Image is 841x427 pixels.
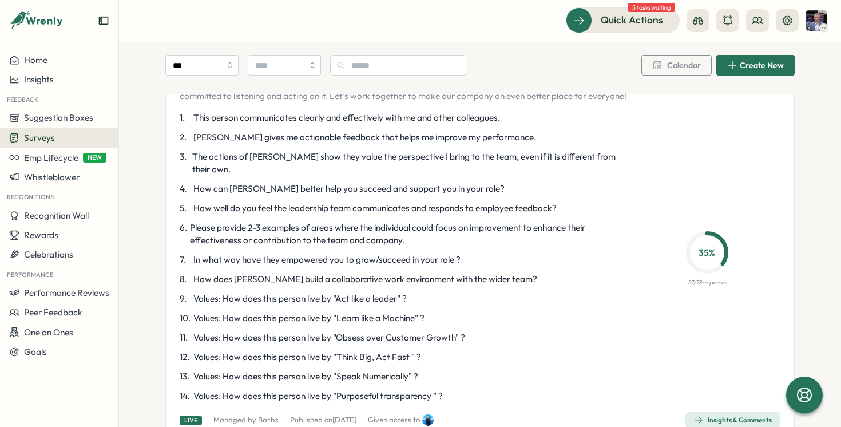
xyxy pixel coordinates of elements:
button: Create New [716,55,795,76]
span: Home [24,54,47,65]
span: How can [PERSON_NAME] better help you succeed and support you in your role? [193,183,505,195]
span: 10 . [180,312,191,325]
img: Henry Innis [422,414,434,426]
span: The actions of [PERSON_NAME] show they value the perspective I bring to the team, even if it is d... [192,151,620,176]
span: 5 . [180,202,191,215]
p: Published on [290,415,356,425]
span: How well do you feel the leadership team communicates and responds to employee feedback? [193,202,557,215]
span: One on Ones [24,327,73,338]
p: 27 / 78 responses [688,278,727,287]
span: Peer Feedback [24,307,82,318]
span: Surveys [24,132,55,143]
span: Whistleblower [24,172,80,183]
span: Suggestion Boxes [24,112,93,123]
span: 4 . [180,183,191,195]
span: Values: How does this person live by "Learn like a Machine" ? [193,312,425,325]
span: Create New [740,61,784,69]
span: Values: How does this person live by "Purposeful transparency " ? [193,390,443,402]
span: 5 tasks waiting [628,3,675,12]
p: 35 % [689,246,725,260]
span: Quick Actions [601,13,663,27]
span: 1 . [180,112,191,124]
span: Rewards [24,230,58,240]
span: Goals [24,346,47,357]
span: 14 . [180,390,191,402]
span: Performance Reviews [24,287,109,298]
span: 12 . [180,351,191,363]
span: Emp Lifecycle [24,152,78,163]
button: Quick Actions [566,7,680,33]
span: 7 . [180,254,191,266]
span: Values: How does this person live by "Act like a leader" ? [193,292,407,305]
div: Insights & Comments [694,416,772,425]
p: Given access to [368,415,420,425]
span: 11 . [180,331,191,344]
span: NEW [83,153,106,163]
span: Values: How does this person live by "Think Big, Act Fast " ? [193,351,421,363]
span: [PERSON_NAME] gives me actionable feedback that helps me improve my performance. [193,131,536,144]
span: Values: How does this person live by "Obsess over Customer Growth" ? [193,331,465,344]
span: Insights [24,74,54,85]
button: Expand sidebar [98,15,109,26]
span: 9 . [180,292,191,305]
span: Recognition Wall [24,210,89,221]
span: Values: How does this person live by "Speak Numerically" ? [193,370,418,383]
span: 2 . [180,131,191,144]
img: Shane Treeves [806,10,827,31]
span: Celebrations [24,249,73,260]
span: In what way have they empowered you to grow/succeed in your role ? [193,254,461,266]
span: 3 . [180,151,190,176]
span: [DATE] [332,415,356,424]
span: 6 . [180,222,188,247]
div: Live [180,416,202,425]
span: 8 . [180,273,191,286]
span: How does [PERSON_NAME] build a collaborative work environment with the wider team? [193,273,537,286]
span: This person communicates clearly and effectively with me and other colleagues. [193,112,500,124]
button: Calendar [641,55,712,76]
a: Barbs [258,415,279,424]
span: 13 . [180,370,191,383]
p: Managed by [213,415,279,425]
span: Please provide 2-3 examples of areas where the individual could focus on improvement to enhance t... [190,222,620,247]
span: Calendar [667,61,701,69]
